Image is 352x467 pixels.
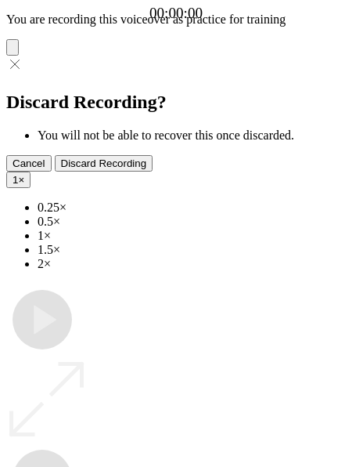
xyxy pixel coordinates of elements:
button: 1× [6,172,31,188]
span: 1 [13,174,18,186]
h2: Discard Recording? [6,92,346,113]
li: 1.5× [38,243,346,257]
li: 1× [38,229,346,243]
li: 0.5× [38,215,346,229]
li: 2× [38,257,346,271]
button: Cancel [6,155,52,172]
button: Discard Recording [55,155,153,172]
li: 0.25× [38,201,346,215]
a: 00:00:00 [149,5,203,22]
p: You are recording this voiceover as practice for training [6,13,346,27]
li: You will not be able to recover this once discarded. [38,129,346,143]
